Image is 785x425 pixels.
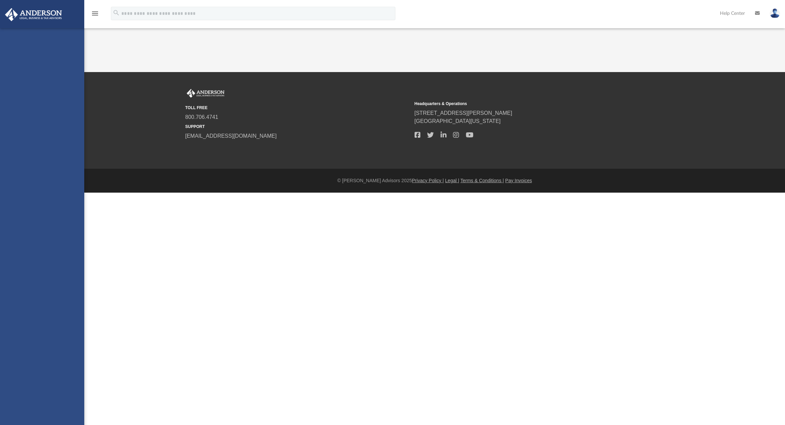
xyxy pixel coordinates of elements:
[91,9,99,18] i: menu
[445,178,459,183] a: Legal |
[185,114,218,120] a: 800.706.4741
[415,101,639,107] small: Headquarters & Operations
[185,105,410,111] small: TOLL FREE
[415,118,501,124] a: [GEOGRAPHIC_DATA][US_STATE]
[185,89,226,98] img: Anderson Advisors Platinum Portal
[770,8,780,18] img: User Pic
[412,178,444,183] a: Privacy Policy |
[84,177,785,184] div: © [PERSON_NAME] Advisors 2025
[185,124,410,130] small: SUPPORT
[185,133,277,139] a: [EMAIL_ADDRESS][DOMAIN_NAME]
[460,178,504,183] a: Terms & Conditions |
[505,178,532,183] a: Pay Invoices
[91,13,99,18] a: menu
[113,9,120,17] i: search
[3,8,64,21] img: Anderson Advisors Platinum Portal
[415,110,512,116] a: [STREET_ADDRESS][PERSON_NAME]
